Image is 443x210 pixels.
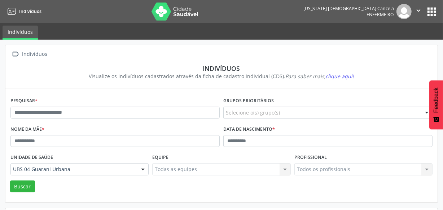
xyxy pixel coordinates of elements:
[13,166,134,173] span: UBS 04 Guarani Urbana
[415,6,422,14] i: 
[5,5,41,17] a: Indivíduos
[16,64,427,72] div: Indivíduos
[367,12,394,18] span: Enfermeiro
[19,8,41,14] span: Indivíduos
[152,152,168,163] label: Equipe
[10,49,49,59] a:  Indivíduos
[294,152,327,163] label: Profissional
[303,5,394,12] div: [US_STATE] [DEMOGRAPHIC_DATA] Cancela
[3,26,38,40] a: Indivíduos
[223,95,274,107] label: Grupos prioritários
[10,152,53,163] label: Unidade de saúde
[396,4,412,19] img: img
[21,49,49,59] div: Indivíduos
[286,73,354,80] i: Para saber mais,
[223,124,275,135] label: Data de nascimento
[226,109,280,116] span: Selecione o(s) grupo(s)
[10,124,44,135] label: Nome da mãe
[429,80,443,129] button: Feedback - Mostrar pesquisa
[433,88,439,113] span: Feedback
[412,4,425,19] button: 
[10,95,38,107] label: Pesquisar
[16,72,427,80] div: Visualize os indivíduos cadastrados através da ficha de cadastro individual (CDS).
[10,49,21,59] i: 
[425,5,438,18] button: apps
[326,73,354,80] span: clique aqui!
